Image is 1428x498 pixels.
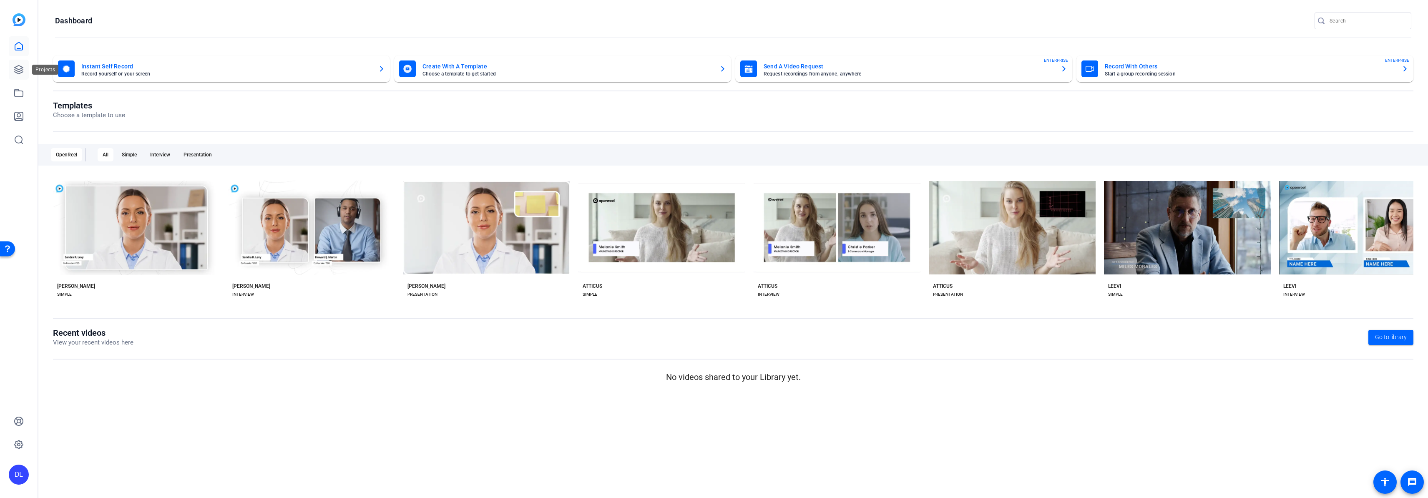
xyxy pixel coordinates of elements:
[1385,57,1409,63] span: ENTERPRISE
[13,13,25,26] img: blue-gradient.svg
[1105,71,1395,76] mat-card-subtitle: Start a group recording session
[51,148,82,161] div: OpenReel
[53,328,133,338] h1: Recent videos
[764,61,1054,71] mat-card-title: Send A Video Request
[53,55,390,82] button: Instant Self RecordRecord yourself or your screen
[145,148,175,161] div: Interview
[1105,61,1395,71] mat-card-title: Record With Others
[1044,57,1068,63] span: ENTERPRISE
[9,465,29,485] div: DL
[1330,16,1405,26] input: Search
[422,61,713,71] mat-card-title: Create With A Template
[98,148,113,161] div: All
[758,283,777,289] div: ATTICUS
[735,55,1072,82] button: Send A Video RequestRequest recordings from anyone, anywhereENTERPRISE
[1380,477,1390,487] mat-icon: accessibility
[933,283,953,289] div: ATTICUS
[232,283,270,289] div: [PERSON_NAME]
[53,338,133,347] p: View your recent videos here
[758,291,779,298] div: INTERVIEW
[394,55,731,82] button: Create With A TemplateChoose a template to get started
[57,291,72,298] div: SIMPLE
[81,71,372,76] mat-card-subtitle: Record yourself or your screen
[422,71,713,76] mat-card-subtitle: Choose a template to get started
[1283,291,1305,298] div: INTERVIEW
[57,283,95,289] div: [PERSON_NAME]
[407,283,445,289] div: [PERSON_NAME]
[55,16,92,26] h1: Dashboard
[1368,330,1413,345] a: Go to library
[178,148,217,161] div: Presentation
[117,148,142,161] div: Simple
[53,101,125,111] h1: Templates
[32,65,58,75] div: Projects
[1108,291,1123,298] div: SIMPLE
[1283,283,1296,289] div: LEEVI
[1375,333,1407,342] span: Go to library
[232,291,254,298] div: INTERVIEW
[407,291,437,298] div: PRESENTATION
[53,371,1413,383] p: No videos shared to your Library yet.
[1407,477,1417,487] mat-icon: message
[53,111,125,120] p: Choose a template to use
[1076,55,1413,82] button: Record With OthersStart a group recording sessionENTERPRISE
[583,291,597,298] div: SIMPLE
[583,283,602,289] div: ATTICUS
[1108,283,1121,289] div: LEEVI
[933,291,963,298] div: PRESENTATION
[81,61,372,71] mat-card-title: Instant Self Record
[764,71,1054,76] mat-card-subtitle: Request recordings from anyone, anywhere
